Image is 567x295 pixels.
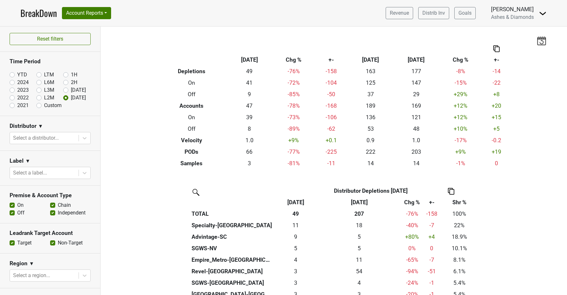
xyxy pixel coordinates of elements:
td: -73 % [272,112,315,123]
td: -77 % [272,146,315,158]
h3: Distributor [10,123,36,129]
td: +20 [482,100,511,112]
th: 207 [318,208,401,220]
label: Off [17,209,25,217]
td: 147 [393,77,439,89]
div: 4 [320,279,399,287]
td: 29 [393,89,439,100]
td: 14 [348,158,393,169]
th: 5.170 [318,231,401,243]
label: Target [17,239,32,247]
td: 10.83 [274,220,318,231]
th: Accounts [157,100,227,112]
span: -76% [406,211,418,217]
td: -81 % [272,158,315,169]
h3: Leadrank Target Account [10,230,91,237]
td: -104 [315,77,348,89]
td: 47 [226,100,272,112]
td: 4 [274,254,318,266]
span: -158 [426,211,437,217]
td: +19 [482,146,511,158]
th: Chg % [272,54,315,66]
label: [DATE] [71,86,86,94]
label: 2023 [17,86,29,94]
td: -65 % [401,254,424,266]
div: -7 [425,221,438,229]
th: [DATE] [393,54,439,66]
td: 41 [226,77,272,89]
th: +- [315,54,348,66]
td: 18.9% [440,231,479,243]
td: 125 [348,77,393,89]
td: +29 % [439,89,482,100]
td: 9.33 [274,231,318,243]
th: Distributor Depletions [DATE] [318,185,424,197]
h3: Region [10,260,27,267]
label: 2H [71,79,77,86]
div: 0 [425,244,438,252]
th: Revel-[GEOGRAPHIC_DATA] [190,266,274,277]
div: 54 [320,267,399,276]
label: L3M [44,86,54,94]
label: 1H [71,71,77,79]
div: -7 [425,256,438,264]
th: Empire_Metro-[GEOGRAPHIC_DATA] [190,254,274,266]
th: 3.501 [318,277,401,289]
th: PODs [157,146,227,158]
button: Reset filters [10,33,91,45]
td: +15 [482,112,511,123]
th: [DATE] [226,54,272,66]
td: -85 % [272,89,315,100]
td: 48 [393,123,439,135]
a: BreakDown [20,6,57,20]
td: 2.667 [274,277,318,289]
td: -8 % [439,66,482,77]
div: 5 [275,244,316,252]
td: -40 % [401,220,424,231]
th: [DATE] [348,54,393,66]
td: +12 % [439,100,482,112]
div: 18 [320,221,399,229]
td: 1.0 [226,135,272,146]
td: -0.2 [482,135,511,146]
div: 3 [275,267,316,276]
th: On [157,77,227,89]
th: Chg % [439,54,482,66]
button: Account Reports [62,7,111,19]
div: 4 [275,256,316,264]
th: 18.087 [318,220,401,231]
th: Off [157,89,227,100]
span: ▼ [29,260,34,268]
td: 5.4% [440,277,479,289]
td: 100% [440,208,479,220]
th: Chg %: activate to sort column ascending [401,197,424,208]
div: 3 [275,279,316,287]
div: 5 [320,233,399,241]
td: -94 % [401,266,424,277]
td: 10.1% [440,243,479,254]
h3: Time Period [10,58,91,65]
div: [PERSON_NAME] [491,5,534,13]
label: Custom [44,102,62,109]
label: [DATE] [71,94,86,102]
span: ▼ [25,157,30,165]
h3: Label [10,158,24,164]
div: -1 [425,279,438,287]
td: 0 [482,158,511,169]
label: L2M [44,94,54,102]
td: +10 % [439,123,482,135]
td: -24 % [401,277,424,289]
td: 9 [226,89,272,100]
div: 5 [320,244,399,252]
td: -158 [315,66,348,77]
th: &nbsp;: activate to sort column ascending [190,197,274,208]
th: Velocity [157,135,227,146]
label: Non-Target [58,239,83,247]
td: 37 [348,89,393,100]
td: +9 % [439,146,482,158]
td: -17 % [439,135,482,146]
td: 53 [348,123,393,135]
img: last_updated_date [537,36,546,45]
th: SGWS-[GEOGRAPHIC_DATA] [190,277,274,289]
td: 3 [226,158,272,169]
